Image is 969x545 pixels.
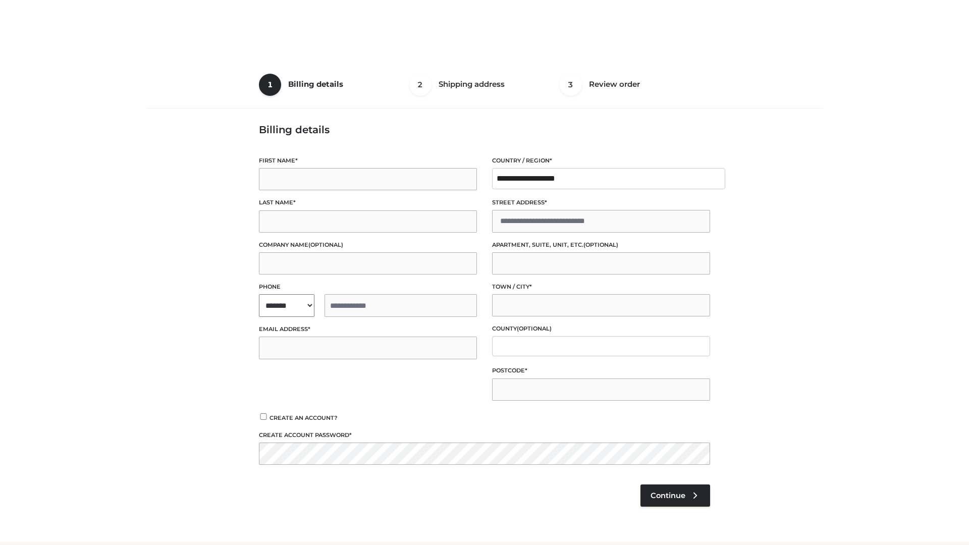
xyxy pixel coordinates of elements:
label: Apartment, suite, unit, etc. [492,240,710,250]
label: Street address [492,198,710,207]
span: (optional) [583,241,618,248]
input: Create an account? [259,413,268,420]
span: Shipping address [439,79,505,89]
span: (optional) [517,325,552,332]
span: Billing details [288,79,343,89]
span: 2 [409,74,432,96]
span: Review order [589,79,640,89]
label: Last name [259,198,477,207]
span: Continue [651,491,685,500]
label: First name [259,156,477,166]
span: 1 [259,74,281,96]
span: Create an account? [270,414,338,421]
label: Postcode [492,366,710,375]
a: Continue [640,484,710,507]
span: 3 [560,74,582,96]
label: Country / Region [492,156,710,166]
span: (optional) [308,241,343,248]
label: County [492,324,710,334]
label: Email address [259,324,477,334]
label: Create account password [259,430,710,440]
label: Town / City [492,282,710,292]
label: Phone [259,282,477,292]
h3: Billing details [259,124,710,136]
label: Company name [259,240,477,250]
